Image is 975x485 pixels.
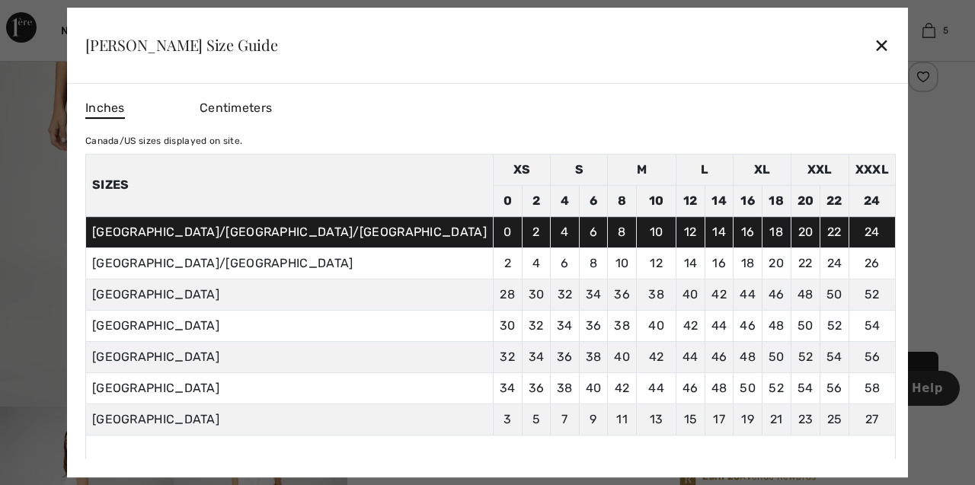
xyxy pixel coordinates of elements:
td: 18 [734,247,762,279]
td: 0 [493,216,522,247]
td: 10 [636,185,676,216]
td: 30 [493,310,522,341]
td: 14 [705,216,734,247]
td: 28 [493,279,522,310]
td: 11 [608,404,637,435]
td: 6 [551,247,580,279]
td: 52 [849,279,895,310]
td: 16 [705,247,734,279]
td: 32 [551,279,580,310]
td: 42 [676,310,705,341]
td: 13 [636,404,676,435]
td: XXL [791,154,849,185]
td: 4 [551,216,580,247]
td: 0 [493,185,522,216]
td: 22 [791,247,820,279]
td: 18 [762,216,791,247]
td: 21 [762,404,791,435]
td: 34 [579,279,608,310]
td: 2 [522,185,551,216]
td: 40 [676,279,705,310]
td: 22 [820,185,849,216]
td: 12 [676,185,705,216]
td: 2 [493,247,522,279]
span: Inches [85,99,125,119]
td: 5 [522,404,551,435]
td: XS [493,154,550,185]
td: [GEOGRAPHIC_DATA]/[GEOGRAPHIC_DATA] [85,247,493,279]
th: Sizes [85,154,493,216]
td: 8 [579,247,608,279]
td: 32 [522,310,551,341]
td: 46 [762,279,791,310]
td: L [676,154,734,185]
td: [GEOGRAPHIC_DATA] [85,372,493,404]
td: 34 [522,341,551,372]
td: 6 [579,185,608,216]
td: 40 [636,310,676,341]
td: 6 [579,216,608,247]
td: 36 [608,279,637,310]
td: 38 [608,310,637,341]
td: 36 [579,310,608,341]
td: 38 [636,279,676,310]
td: 14 [676,247,705,279]
td: 42 [705,279,734,310]
td: 7 [551,404,580,435]
td: [GEOGRAPHIC_DATA] [85,310,493,341]
td: 44 [636,372,676,404]
td: 8 [608,185,637,216]
td: 46 [676,372,705,404]
td: 12 [676,216,705,247]
td: 14 [705,185,734,216]
td: 36 [551,341,580,372]
td: 46 [734,310,762,341]
div: ✕ [874,29,890,61]
td: 3 [493,404,522,435]
td: [GEOGRAPHIC_DATA] [85,279,493,310]
td: 50 [734,372,762,404]
td: 16 [734,216,762,247]
td: [GEOGRAPHIC_DATA]/[GEOGRAPHIC_DATA]/[GEOGRAPHIC_DATA] [85,216,493,247]
td: 20 [791,185,820,216]
td: 50 [762,341,791,372]
td: 42 [636,341,676,372]
td: 17 [705,404,734,435]
td: 32 [493,341,522,372]
div: Canada/US sizes displayed on site. [85,134,896,148]
td: 25 [820,404,849,435]
td: 48 [705,372,734,404]
td: 54 [849,310,895,341]
td: 18 [762,185,791,216]
td: 2 [522,216,551,247]
td: 36 [522,372,551,404]
td: 4 [522,247,551,279]
td: 40 [579,372,608,404]
td: 27 [849,404,895,435]
td: 22 [820,216,849,247]
td: 56 [849,341,895,372]
td: 8 [608,216,637,247]
td: 34 [493,372,522,404]
td: 52 [762,372,791,404]
td: 26 [849,247,895,279]
td: 24 [849,185,895,216]
td: 50 [791,310,820,341]
td: 54 [791,372,820,404]
td: 38 [551,372,580,404]
td: 54 [820,341,849,372]
td: S [551,154,608,185]
td: [GEOGRAPHIC_DATA] [85,341,493,372]
td: 52 [820,310,849,341]
td: 40 [608,341,637,372]
td: [GEOGRAPHIC_DATA] [85,404,493,435]
td: 4 [551,185,580,216]
td: 19 [734,404,762,435]
td: 46 [705,341,734,372]
td: 48 [762,310,791,341]
td: 48 [791,279,820,310]
td: 30 [522,279,551,310]
td: 20 [791,216,820,247]
td: 44 [676,341,705,372]
td: 44 [734,279,762,310]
